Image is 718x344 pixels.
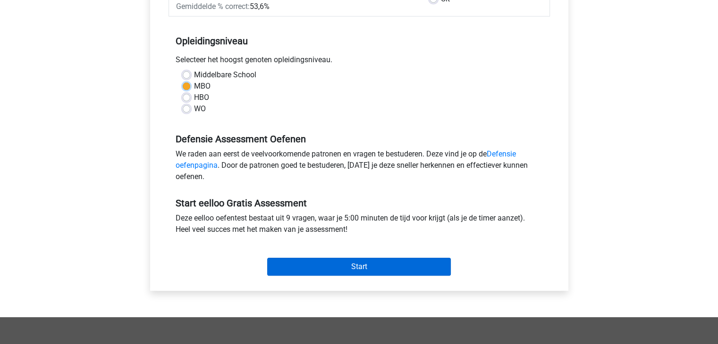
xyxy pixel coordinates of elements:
[176,2,250,11] span: Gemiddelde % correct:
[169,148,550,186] div: We raden aan eerst de veelvoorkomende patronen en vragen te bestuderen. Deze vind je op de . Door...
[169,213,550,239] div: Deze eelloo oefentest bestaat uit 9 vragen, waar je 5:00 minuten de tijd voor krijgt (als je de t...
[176,197,543,209] h5: Start eelloo Gratis Assessment
[194,81,211,92] label: MBO
[267,258,451,276] input: Start
[194,69,256,81] label: Middelbare School
[169,1,422,12] div: 53,6%
[176,32,543,50] h5: Opleidingsniveau
[194,103,206,115] label: WO
[176,133,543,145] h5: Defensie Assessment Oefenen
[194,92,209,103] label: HBO
[169,54,550,69] div: Selecteer het hoogst genoten opleidingsniveau.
